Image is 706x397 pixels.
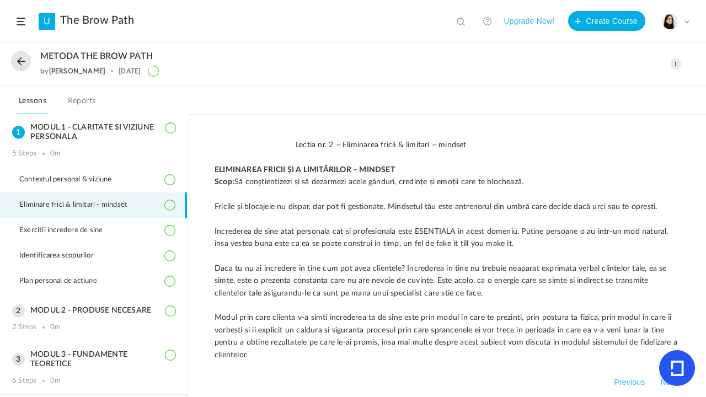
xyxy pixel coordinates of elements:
[19,226,116,235] span: Exercitii incredere de sine
[215,178,234,186] strong: Scop:
[49,67,106,75] a: [PERSON_NAME]
[662,14,678,29] img: poza-profil.jpg
[17,94,49,115] a: Lessons
[215,176,679,188] p: Să conștientizezi și să dezarmezi acele gânduri, credințe și emoții care te blochează.
[215,226,679,250] p: Increderea de sine atat personala cat si profesionala este ESENTIALA in acest domeniu. Putine per...
[19,277,111,286] span: Plan personal de actiune
[40,51,153,62] span: METODA THE BROW PATH
[66,94,98,115] a: Reports
[504,11,554,31] button: Upgrade Now!
[119,67,141,75] div: [DATE]
[215,166,395,174] strong: ELIMINAREA FRICII ȘI A LIMITĂRILOR – MINDSET
[12,123,175,142] h3: MODUL 1 - CLARITATE SI VIZIUNE PERSONALA
[12,350,175,369] h3: MODUL 3 - FUNDAMENTE TEORETICE
[215,312,679,361] p: Modul prin care clienta v-a simti increderea ta de sine este prin modul in care te prezinti, prin...
[12,149,36,158] div: 5 Steps
[12,306,175,315] h3: MODUL 2 - PRODUSE NECESARE
[50,323,61,332] div: 0m
[19,251,108,260] span: Identificarea scopurilor
[12,377,36,385] div: 6 Steps
[658,375,679,389] button: Next
[568,11,645,31] button: Create Course
[215,201,679,213] p: Fricile și blocajele nu dispar, dar pot fi gestionate. Mindsetul tău este antrenorul din umbră ca...
[296,141,467,149] span: Lectia nr. 2 – Eliminarea fricii & limitari – mindset
[215,262,679,299] p: Daca tu nu ai incredere in tine cum pot avea clientele? Increderea in tine nu trebuie neaparat ex...
[19,201,141,210] span: Eliminare frici & limitari - mindset
[19,175,126,184] span: Contextul personal & viziune
[612,375,647,389] button: Previous
[39,13,55,30] a: U
[12,323,36,332] div: 2 Steps
[60,14,134,27] a: The Brow Path
[50,377,61,385] div: 0m
[50,149,61,158] div: 0m
[40,67,105,75] div: by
